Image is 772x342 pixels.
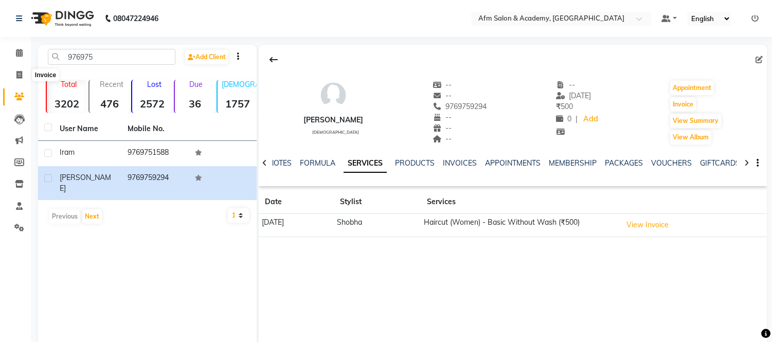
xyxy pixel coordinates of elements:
a: NOTES [268,158,292,168]
button: View Summary [670,114,721,128]
span: 0 [556,114,571,123]
button: Invoice [670,97,696,112]
td: [DATE] [259,214,334,237]
p: Lost [136,80,172,89]
span: ₹ [556,102,561,111]
span: -- [433,123,452,133]
button: View Album [670,130,711,145]
a: VOUCHERS [651,158,692,168]
span: Iram [60,148,75,157]
button: Appointment [670,81,714,95]
p: Total [51,80,86,89]
div: Invoice [32,69,59,81]
p: Recent [94,80,129,89]
td: 9769759294 [121,166,189,200]
a: INVOICES [443,158,477,168]
span: -- [433,134,452,143]
button: View Invoice [622,217,673,233]
th: Mobile No. [121,117,189,141]
strong: 36 [175,97,214,110]
div: Back to Client [263,50,284,69]
a: Add [582,112,600,127]
p: [DEMOGRAPHIC_DATA] [222,80,257,89]
th: User Name [53,117,121,141]
a: FORMULA [300,158,335,168]
span: [PERSON_NAME] [60,173,111,193]
a: APPOINTMENTS [485,158,541,168]
td: Shobha [334,214,421,237]
a: Add Client [185,50,228,64]
a: GIFTCARDS [700,158,740,168]
th: Date [259,190,334,214]
input: Search by Name/Mobile/Email/Code [48,49,175,65]
strong: 1757 [218,97,257,110]
strong: 2572 [132,97,172,110]
a: MEMBERSHIP [549,158,597,168]
span: -- [433,91,452,100]
span: -- [433,113,452,122]
b: 08047224946 [113,4,158,33]
th: Services [421,190,618,214]
span: -- [433,80,452,89]
a: PRODUCTS [395,158,435,168]
span: [DEMOGRAPHIC_DATA] [312,130,359,135]
td: 9769751588 [121,141,189,166]
span: 9769759294 [433,102,487,111]
img: logo [26,4,97,33]
td: Haircut (Women) - Basic Without Wash (₹500) [421,214,618,237]
span: 500 [556,102,573,111]
img: avatar [318,80,349,111]
strong: 3202 [47,97,86,110]
div: [PERSON_NAME] [303,115,363,125]
a: SERVICES [344,154,387,173]
th: Stylist [334,190,421,214]
span: | [576,114,578,124]
a: PACKAGES [605,158,643,168]
button: Next [82,209,102,224]
span: [DATE] [556,91,591,100]
strong: 476 [89,97,129,110]
p: Due [177,80,214,89]
span: -- [556,80,576,89]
